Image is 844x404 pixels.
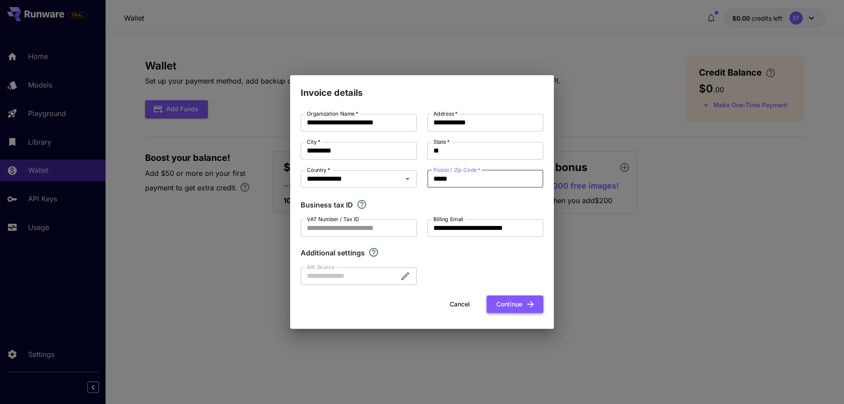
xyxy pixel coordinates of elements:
button: Cancel [440,295,480,313]
p: Additional settings [301,247,365,258]
label: AIR Source [307,263,334,271]
button: Continue [487,295,543,313]
label: Postal / Zip Code [433,166,480,174]
label: City [307,138,320,146]
svg: Explore additional customization settings [368,247,379,258]
label: State [433,138,450,146]
label: Organization Name [307,110,358,117]
button: Open [401,173,414,185]
label: Billing Email [433,215,463,223]
label: Address [433,110,458,117]
label: VAT Number / Tax ID [307,215,359,223]
p: Business tax ID [301,200,353,210]
label: Country [307,166,330,174]
h2: Invoice details [290,75,554,100]
svg: If you are a business tax registrant, please enter your business tax ID here. [357,199,367,210]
